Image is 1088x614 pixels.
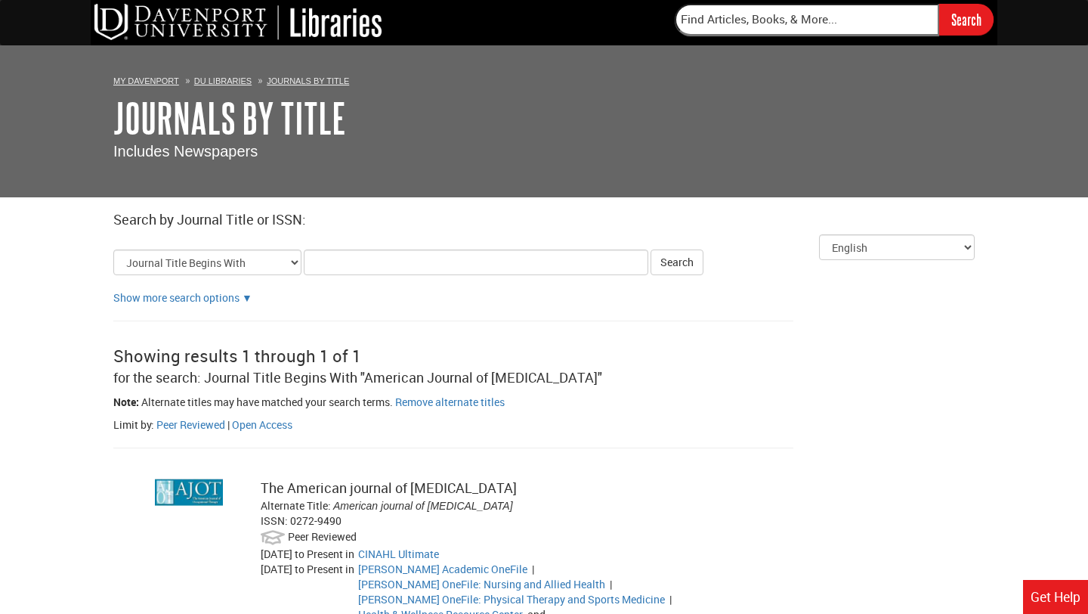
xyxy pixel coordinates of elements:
[113,141,975,163] p: Includes Newspapers
[261,529,286,547] img: Peer Reviewed:
[156,417,225,432] a: Filter by peer reviewed
[358,577,605,591] a: Go to Gale OneFile: Nursing and Allied Health
[651,250,703,275] button: Search
[113,95,346,141] a: Journals By Title
[395,395,505,409] a: Remove alternate titles
[667,592,674,606] span: |
[141,395,393,409] span: Alternate titles may have matched your search terms.
[261,479,754,498] div: The American journal of [MEDICAL_DATA]
[358,562,527,576] a: Go to Gale Academic OneFile
[194,76,252,85] a: DU Libraries
[345,547,354,561] span: in
[113,73,975,88] ol: Breadcrumbs
[530,562,536,576] span: |
[939,4,994,35] input: Search
[113,212,975,228] h2: Search by Journal Title or ISSN:
[242,290,252,305] a: Show more search options
[227,417,230,432] span: |
[267,76,349,85] a: Journals By Title
[113,290,240,305] a: Show more search options
[345,562,354,576] span: in
[358,547,439,561] a: Go to CINAHL Ultimate
[261,498,331,513] span: Alternate Title:
[113,345,361,367] span: Showing results 1 through 1 of 1
[261,547,358,562] div: [DATE]
[295,562,343,576] span: to Present
[113,395,139,409] span: Note:
[607,577,614,591] span: |
[232,417,292,432] a: Filter by peer open access
[1023,580,1088,614] a: Get Help
[675,4,939,36] input: Find Articles, Books, & More...
[333,500,513,512] span: American journal of [MEDICAL_DATA]
[113,368,602,386] span: for the search: Journal Title Begins With "American Journal of [MEDICAL_DATA]"
[261,513,754,529] div: ISSN: 0272-9490
[358,592,665,606] a: Go to Gale OneFile: Physical Therapy and Sports Medicine
[155,479,223,505] img: cover image for: The American journal of occupational therapy
[288,529,357,544] span: Peer Reviewed
[94,4,382,40] img: DU Libraries
[113,76,179,85] a: My Davenport
[113,417,154,432] span: Limit by:
[295,547,343,561] span: to Present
